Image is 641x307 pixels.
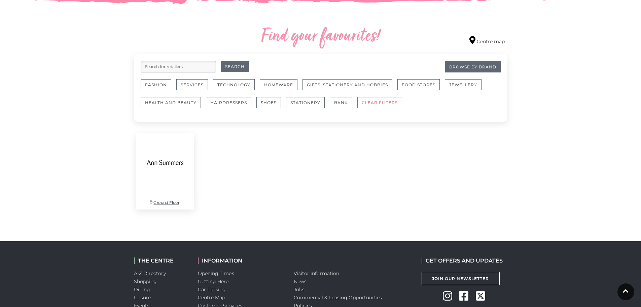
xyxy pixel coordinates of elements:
[397,79,445,97] a: Food Stores
[141,79,176,97] a: Fashion
[206,97,256,115] a: Hairdressers
[357,97,402,108] button: CLEAR FILTERS
[176,79,208,90] button: Services
[445,79,487,97] a: Jewellery
[176,79,213,97] a: Services
[198,257,284,264] h2: INFORMATION
[286,97,325,108] button: Stationery
[256,97,286,115] a: Shoes
[221,61,249,72] button: Search
[260,79,297,90] button: Homeware
[286,97,330,115] a: Stationery
[330,97,352,108] button: Bank
[294,278,307,284] a: News
[294,295,382,301] a: Commercial & Leasing Opportunities
[136,192,194,209] p: Ground Floor
[198,26,443,48] h2: Find your favourites!
[134,286,150,293] a: Dining
[357,97,407,115] a: CLEAR FILTERS
[422,272,500,285] a: Join Our Newsletter
[302,79,397,97] a: Gifts, Stationery and Hobbies
[141,97,201,108] button: Health and Beauty
[213,79,260,97] a: Technology
[134,270,166,276] a: A-Z Directory
[294,286,305,293] a: Jobs
[198,295,225,301] a: Centre Map
[422,257,503,264] h2: GET OFFERS AND UPDATES
[198,278,229,284] a: Getting Here
[302,79,392,90] button: Gifts, Stationery and Hobbies
[141,61,216,72] input: Search for retailers
[213,79,255,90] button: Technology
[469,36,505,45] a: Centre map
[256,97,281,108] button: Shoes
[206,97,251,108] button: Hairdressers
[141,79,171,90] button: Fashion
[397,79,440,90] button: Food Stores
[134,257,188,264] h2: THE CENTRE
[132,130,198,213] a: Ground Floor
[134,295,151,301] a: Leisure
[260,79,302,97] a: Homeware
[445,61,501,72] a: Browse By Brand
[330,97,357,115] a: Bank
[445,79,482,90] button: Jewellery
[141,97,206,115] a: Health and Beauty
[198,270,234,276] a: Opening Times
[198,286,226,293] a: Car Parking
[294,270,340,276] a: Visitor information
[134,278,157,284] a: Shopping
